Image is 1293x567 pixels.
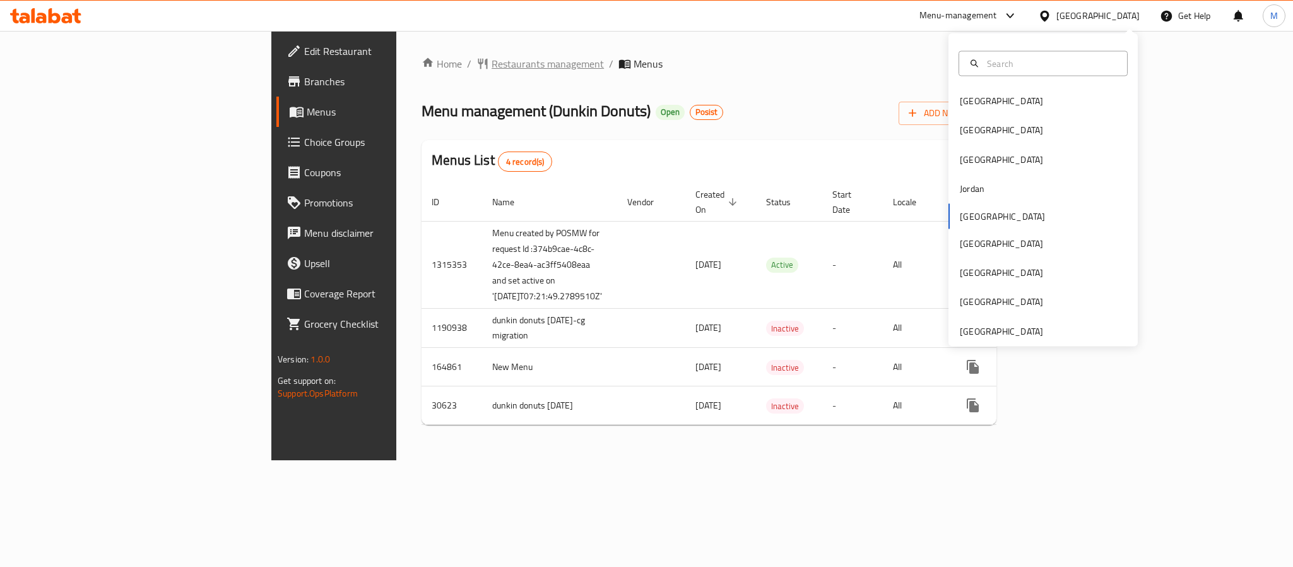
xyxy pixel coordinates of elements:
div: [GEOGRAPHIC_DATA] [1056,9,1140,23]
span: Name [492,194,531,210]
span: Grocery Checklist [304,316,477,331]
div: [GEOGRAPHIC_DATA] [960,295,1043,309]
span: Locale [893,194,933,210]
span: 1.0.0 [310,351,330,367]
span: Open [656,107,685,117]
a: Upsell [276,248,487,278]
table: enhanced table [422,183,1089,426]
span: Promotions [304,195,477,210]
span: Menus [307,104,477,119]
a: Menus [276,97,487,127]
td: - [822,308,883,348]
div: [GEOGRAPHIC_DATA] [960,324,1043,338]
a: Promotions [276,188,487,218]
div: [GEOGRAPHIC_DATA] [960,123,1043,137]
td: dunkin donuts [DATE]-cg migration [482,308,617,348]
span: 4 record(s) [499,156,552,168]
div: [GEOGRAPHIC_DATA] [960,236,1043,250]
span: Menus [634,56,663,71]
a: Edit Restaurant [276,36,487,66]
td: New Menu [482,348,617,386]
span: Add New Menu [909,105,986,121]
span: Menu disclaimer [304,225,477,241]
span: Upsell [304,256,477,271]
td: All [883,308,948,348]
a: Restaurants management [476,56,604,71]
td: - [822,221,883,308]
span: Posist [690,107,723,117]
h2: Menus List [432,151,552,172]
td: - [822,386,883,425]
div: [GEOGRAPHIC_DATA] [960,94,1043,108]
td: - [822,348,883,386]
span: Inactive [766,321,804,336]
span: [DATE] [695,359,721,375]
span: Created On [695,187,741,217]
span: Active [766,258,798,272]
a: Menu disclaimer [276,218,487,248]
nav: breadcrumb [422,56,996,71]
button: Add New Menu [899,102,996,125]
td: Menu created by POSMW for request Id :374b9cae-4c8c-42ce-8ea4-ac3ff5408eaa and set active on '[DA... [482,221,617,308]
span: Version: [278,351,309,367]
span: Menu management ( Dunkin Donuts ) [422,97,651,125]
td: All [883,386,948,425]
div: [GEOGRAPHIC_DATA] [960,266,1043,280]
input: Search [982,56,1119,70]
span: Coupons [304,165,477,180]
span: M [1270,9,1278,23]
span: Inactive [766,399,804,414]
td: All [883,221,948,308]
div: [GEOGRAPHIC_DATA] [960,152,1043,166]
button: Change Status [988,390,1018,421]
span: Edit Restaurant [304,44,477,59]
span: Start Date [832,187,868,217]
span: ID [432,194,456,210]
span: Vendor [627,194,670,210]
a: Choice Groups [276,127,487,157]
span: Status [766,194,807,210]
a: Support.OpsPlatform [278,385,358,402]
span: Coverage Report [304,286,477,301]
td: All [883,348,948,386]
div: Total records count [498,152,553,172]
td: dunkin donuts [DATE] [482,386,617,425]
button: more [958,390,988,421]
div: Active [766,258,798,273]
span: [DATE] [695,319,721,336]
button: more [958,352,988,382]
div: Jordan [960,182,984,196]
div: Inactive [766,398,804,414]
div: Open [656,105,685,120]
a: Branches [276,66,487,97]
li: / [609,56,613,71]
div: Menu-management [919,8,997,23]
span: Branches [304,74,477,89]
span: [DATE] [695,397,721,414]
span: Inactive [766,361,804,375]
a: Grocery Checklist [276,309,487,339]
span: [DATE] [695,256,721,273]
button: Change Status [988,352,1018,382]
a: Coupons [276,157,487,188]
span: Choice Groups [304,134,477,150]
span: Restaurants management [492,56,604,71]
span: Get support on: [278,373,336,389]
a: Coverage Report [276,278,487,309]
